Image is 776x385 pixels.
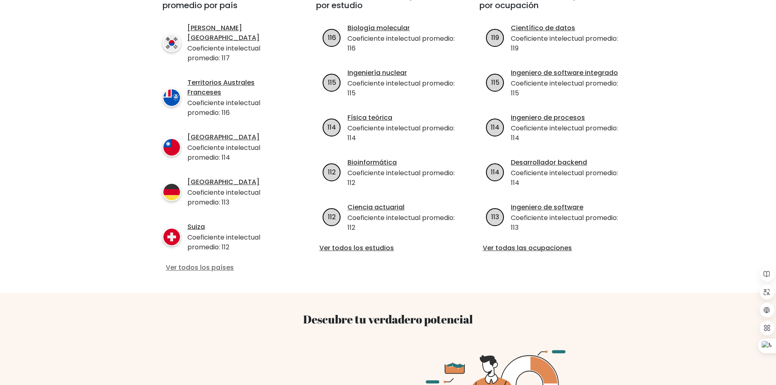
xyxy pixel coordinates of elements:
a: Desarrollador backend [511,158,623,167]
a: Biología molecular [347,23,460,33]
a: [GEOGRAPHIC_DATA] [187,132,287,142]
font: Suiza [187,222,205,231]
font: Ver todos los países [166,263,234,272]
font: Ingeniero de procesos [511,113,585,122]
a: Ingeniería nuclear [347,68,460,78]
font: Física teórica [347,113,392,122]
font: Ingeniero de software [511,202,583,212]
font: Coeficiente intelectual promedio: 114 [511,123,618,143]
text: 114 [491,167,499,177]
font: Desarrollador backend [511,158,587,167]
a: Física teórica [347,113,460,123]
a: Ver todos los países [166,263,284,273]
font: Bioinformática [347,158,397,167]
font: Científico de datos [511,23,575,33]
font: Coeficiente intelectual promedio: 112 [347,168,455,187]
font: Coeficiente intelectual promedio: 112 [187,233,260,252]
font: Biología molecular [347,23,410,33]
a: [PERSON_NAME][GEOGRAPHIC_DATA] [187,23,287,43]
text: 114 [491,123,499,132]
font: Coeficiente intelectual promedio: 116 [347,34,455,53]
text: 112 [328,212,336,222]
img: país [163,138,181,156]
img: país [163,34,181,52]
font: Ciencia actuarial [347,202,404,212]
font: Coeficiente intelectual promedio: 116 [187,98,260,117]
font: [PERSON_NAME][GEOGRAPHIC_DATA] [187,23,259,42]
text: 113 [491,212,499,222]
font: Ver todas las ocupaciones [483,243,572,253]
font: Coeficiente intelectual promedio: 119 [511,34,618,53]
font: Coeficiente intelectual promedio: 112 [347,213,455,232]
img: país [163,183,181,201]
a: Ciencia actuarial [347,202,460,212]
img: país [163,228,181,246]
font: Ver todos los estudios [319,243,394,253]
font: Coeficiente intelectual promedio: 114 [347,123,455,143]
font: Coeficiente intelectual promedio: 117 [187,44,260,63]
text: 115 [328,78,336,87]
a: Ingeniero de procesos [511,113,623,123]
font: [GEOGRAPHIC_DATA] [187,177,259,187]
font: Coeficiente intelectual promedio: 115 [347,79,455,98]
font: Ingeniería nuclear [347,68,407,77]
a: Suiza [187,222,287,232]
a: Ver todas las ocupaciones [483,243,620,253]
a: Ingeniero de software integrado [511,68,623,78]
font: Coeficiente intelectual promedio: 114 [511,168,618,187]
text: 116 [328,33,336,42]
text: 119 [491,33,499,42]
font: Territorios Australes Franceses [187,78,255,97]
font: Coeficiente intelectual promedio: 114 [187,143,260,162]
a: Ver todos los estudios [319,243,457,253]
font: [GEOGRAPHIC_DATA] [187,132,259,142]
text: 112 [328,167,336,177]
text: 114 [328,123,336,132]
a: Ingeniero de software [511,202,623,212]
a: Científico de datos [511,23,623,33]
a: [GEOGRAPHIC_DATA] [187,177,287,187]
img: país [163,88,181,107]
font: Coeficiente intelectual promedio: 113 [511,213,618,232]
a: Territorios Australes Franceses [187,78,287,97]
font: Coeficiente intelectual promedio: 113 [187,188,260,207]
a: Bioinformática [347,158,460,167]
font: Descubre tu verdadero potencial [303,311,473,327]
font: Coeficiente intelectual promedio: 115 [511,79,618,98]
text: 115 [491,78,499,87]
font: Ingeniero de software integrado [511,68,618,77]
